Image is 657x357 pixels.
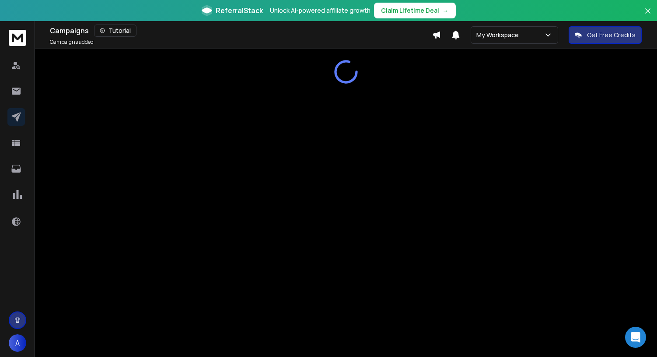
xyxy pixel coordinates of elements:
button: A [9,334,26,352]
button: Tutorial [94,25,136,37]
p: Get Free Credits [587,31,636,39]
p: Unlock AI-powered affiliate growth [270,6,370,15]
span: → [443,6,449,15]
span: ReferralStack [216,5,263,16]
button: Close banner [642,5,654,26]
div: Open Intercom Messenger [625,327,646,348]
p: My Workspace [476,31,522,39]
button: Claim Lifetime Deal→ [374,3,456,18]
button: Get Free Credits [569,26,642,44]
div: Campaigns [50,25,432,37]
p: Campaigns added [50,39,94,46]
